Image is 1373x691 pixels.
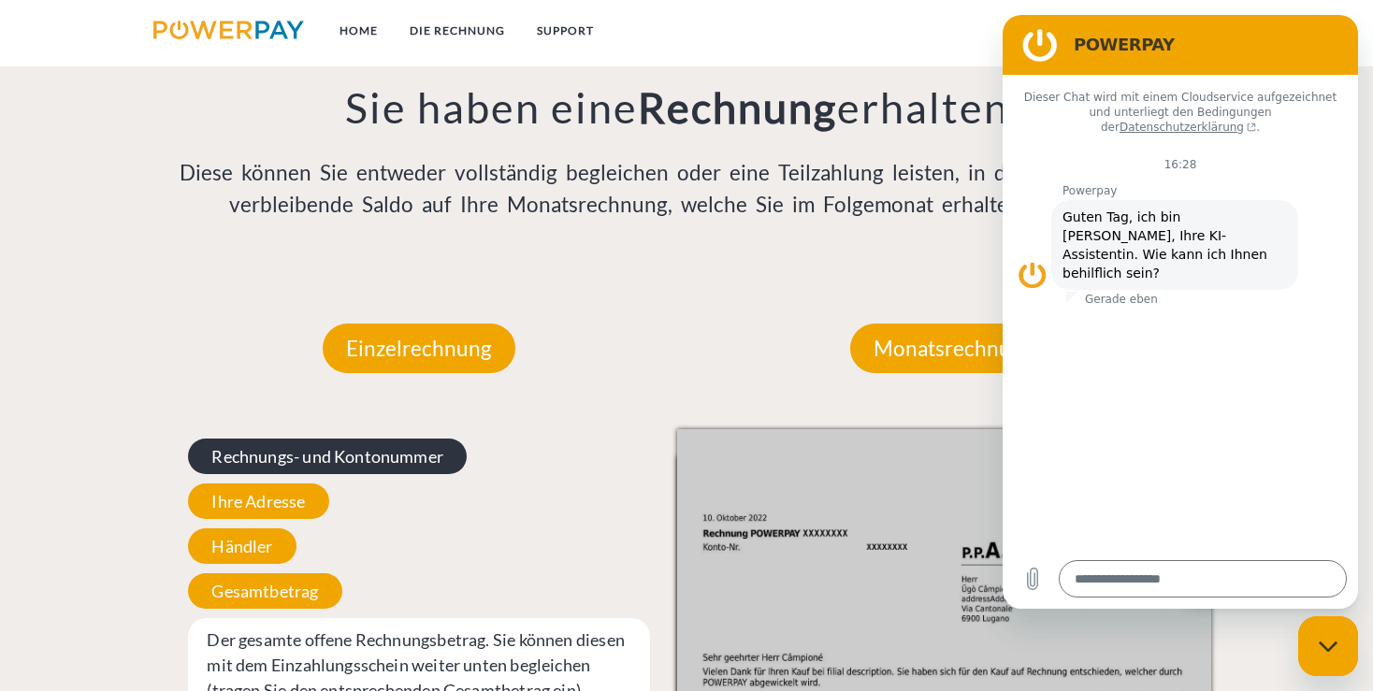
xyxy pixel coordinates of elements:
[152,157,1221,221] p: Diese können Sie entweder vollständig begleichen oder eine Teilzahlung leisten, in diesem Fall wi...
[394,14,521,48] a: DIE RECHNUNG
[1003,15,1358,609] iframe: Messaging-Fenster
[323,324,515,374] p: Einzelrechnung
[1123,14,1181,48] a: agb
[638,82,837,133] b: Rechnung
[188,483,328,519] span: Ihre Adresse
[850,324,1058,374] p: Monatsrechnung
[188,573,341,609] span: Gesamtbetrag
[324,14,394,48] a: Home
[188,528,296,564] span: Händler
[153,21,304,39] img: logo-powerpay.svg
[188,439,467,474] span: Rechnungs- und Kontonummer
[152,81,1221,134] h3: Sie haben eine erhalten?
[1298,616,1358,676] iframe: Schaltfläche zum Öffnen des Messaging-Fensters; Konversation läuft
[521,14,610,48] a: SUPPORT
